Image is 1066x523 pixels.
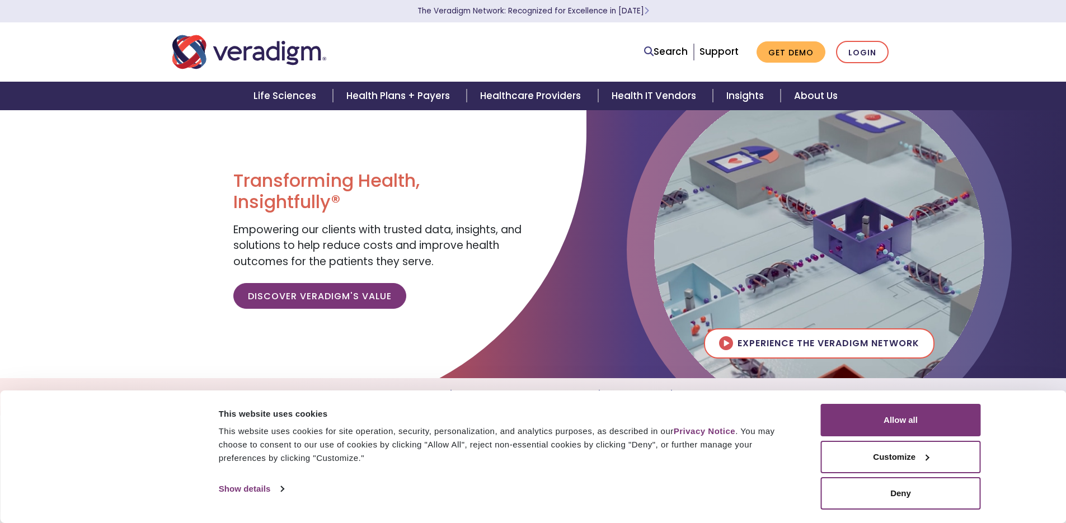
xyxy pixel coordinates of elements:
[233,222,522,269] span: Empowering our clients with trusted data, insights, and solutions to help reduce costs and improv...
[671,383,740,411] a: Careers
[233,170,524,213] h1: Transforming Health, Insightfully®
[417,6,649,16] a: The Veradigm Network: Recognized for Excellence in [DATE]Learn More
[836,41,889,64] a: Login
[451,383,599,411] a: The Veradigm Network
[598,82,713,110] a: Health IT Vendors
[781,82,851,110] a: About Us
[219,480,284,497] a: Show details
[467,82,598,110] a: Healthcare Providers
[233,283,406,309] a: Discover Veradigm's Value
[713,82,781,110] a: Insights
[599,383,671,411] a: Insights
[644,44,688,59] a: Search
[757,41,825,63] a: Get Demo
[821,404,981,436] button: Allow all
[240,82,333,110] a: Life Sciences
[219,425,796,465] div: This website uses cookies for site operation, security, personalization, and analytics purposes, ...
[674,426,735,436] a: Privacy Notice
[644,6,649,16] span: Learn More
[326,383,451,411] a: Explore Solutions
[821,441,981,473] button: Customize
[821,477,981,510] button: Deny
[219,407,796,421] div: This website uses cookies
[172,34,326,70] img: Veradigm logo
[333,82,467,110] a: Health Plans + Payers
[699,45,739,58] a: Support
